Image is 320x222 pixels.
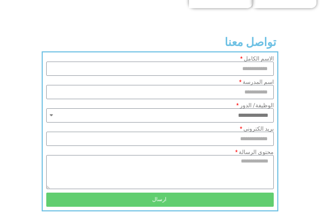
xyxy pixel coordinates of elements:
[235,149,274,155] label: محتوى الرسالة
[152,197,166,202] span: ارسال
[236,103,274,108] label: الوظيفة/ الدور
[240,126,274,132] label: بريد الكتروني
[46,193,274,207] button: ارسال
[44,36,276,48] h2: تواصل معنا
[239,79,274,85] label: اسم المدرسة
[240,56,274,62] label: الاسم الكامل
